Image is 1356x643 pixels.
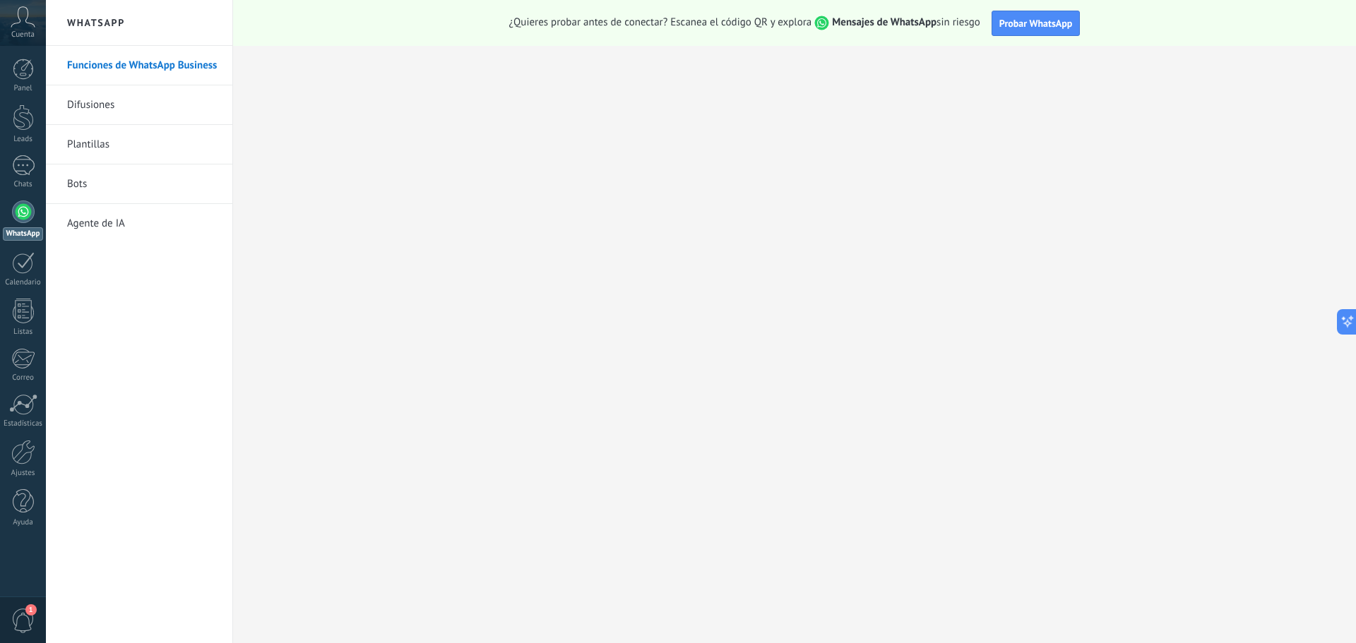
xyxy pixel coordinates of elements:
[11,30,35,40] span: Cuenta
[3,84,44,93] div: Panel
[3,135,44,144] div: Leads
[67,204,218,244] a: Agente de IA
[67,125,218,164] a: Plantillas
[3,373,44,383] div: Correo
[992,11,1081,36] button: Probar WhatsApp
[46,46,232,85] li: Funciones de WhatsApp Business
[46,164,232,204] li: Bots
[3,419,44,428] div: Estadísticas
[46,85,232,125] li: Difusiones
[3,278,44,287] div: Calendario
[3,227,43,241] div: WhatsApp
[46,204,232,243] li: Agente de IA
[67,85,218,125] a: Difusiones
[46,125,232,164] li: Plantillas
[832,16,936,29] strong: Mensajes de WhatsApp
[3,180,44,189] div: Chats
[67,46,218,85] a: Funciones de WhatsApp Business
[509,16,980,30] span: ¿Quieres probar antes de conectar? Escanea el código QR y explora sin riesgo
[25,604,37,615] span: 1
[3,469,44,478] div: Ajustes
[3,518,44,527] div: Ayuda
[999,17,1073,30] span: Probar WhatsApp
[67,164,218,204] a: Bots
[3,327,44,337] div: Listas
